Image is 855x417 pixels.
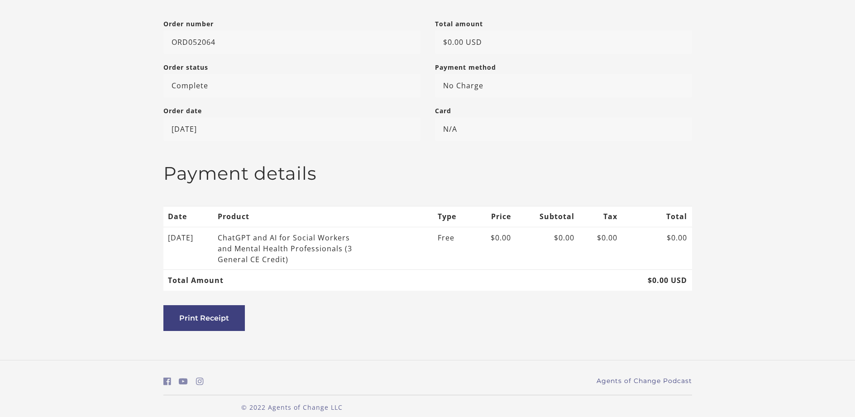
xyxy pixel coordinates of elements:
i: https://www.facebook.com/groups/aswbtestprep (Open in a new window) [163,377,171,386]
p: [DATE] [163,117,420,141]
strong: Total Amount [168,275,224,285]
a: https://www.instagram.com/agentsofchangeprep/ (Open in a new window) [196,375,204,388]
th: Tax [579,206,622,227]
th: Date [163,206,213,227]
th: Subtotal [516,206,579,227]
strong: Payment method [435,63,496,72]
p: No Charge [435,74,692,97]
p: $0.00 USD [435,30,692,54]
a: https://www.facebook.com/groups/aswbtestprep (Open in a new window) [163,375,171,388]
td: [DATE] [163,227,213,269]
td: $0.00 [622,227,692,269]
th: Product [213,206,433,227]
a: Agents of Change Podcast [597,376,692,386]
strong: Order number [163,19,214,28]
th: Total [622,206,692,227]
div: ChatGPT and AI for Social Workers and Mental Health Professionals (3 General CE Credit) [218,232,363,265]
h3: Payment details [163,163,692,184]
td: $0.00 [473,227,516,269]
th: Type [433,206,473,227]
p: © 2022 Agents of Change LLC [163,403,420,412]
strong: Order date [163,106,202,115]
td: $0.00 [516,227,579,269]
i: https://www.youtube.com/c/AgentsofChangeTestPrepbyMeaganMitchell (Open in a new window) [179,377,188,386]
p: Complete [163,74,420,97]
button: Print Receipt [163,305,245,331]
p: N/A [435,117,692,141]
strong: Total amount [435,19,483,28]
strong: Card [435,106,451,115]
th: Price [473,206,516,227]
strong: Order status [163,63,208,72]
a: https://www.youtube.com/c/AgentsofChangeTestPrepbyMeaganMitchell (Open in a new window) [179,375,188,388]
i: https://www.instagram.com/agentsofchangeprep/ (Open in a new window) [196,377,204,386]
p: ORD052064 [163,30,420,54]
td: $0.00 [579,227,622,269]
strong: $0.00 USD [648,275,687,285]
td: Free [433,227,473,269]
